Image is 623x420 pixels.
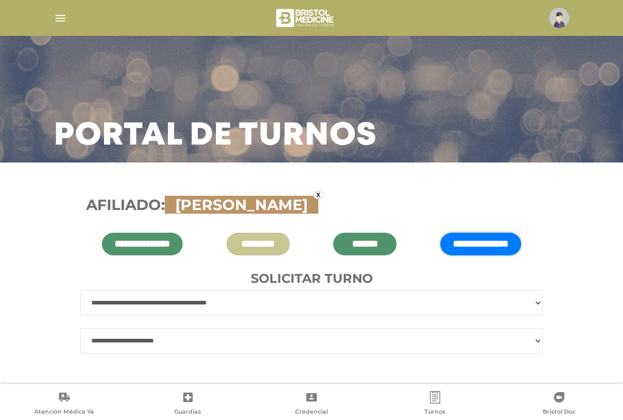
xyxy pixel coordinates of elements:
a: Credencial [250,391,373,418]
h4: Solicitar turno [80,271,543,287]
span: Bristol Doc [543,408,575,417]
h3: Portal de turnos [54,122,377,150]
img: profile-placeholder.svg [549,8,569,28]
a: x [313,191,324,199]
a: Guardias [126,391,249,418]
a: Atención Médica Ya [2,391,126,418]
a: Bristol Doc [497,391,621,418]
span: Credencial [295,408,328,417]
span: [PERSON_NAME] [170,196,313,214]
h3: Afiliado: [86,196,537,214]
img: bristol-medicine-blanco.png [275,5,337,31]
img: Cober_menu-lines-white.svg [54,12,67,25]
span: Turnos [424,408,446,417]
span: Atención Médica Ya [34,408,94,417]
a: Turnos [373,391,497,418]
span: Guardias [174,408,201,417]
